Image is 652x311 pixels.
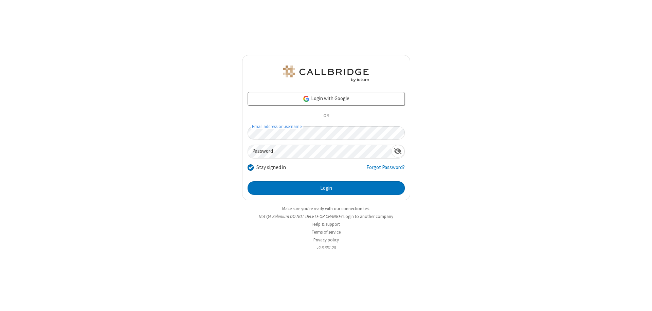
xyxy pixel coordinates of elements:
a: Help & support [312,221,340,227]
button: Login to another company [343,213,393,220]
button: Login [248,181,405,195]
a: Forgot Password? [366,164,405,177]
a: Terms of service [312,229,341,235]
img: google-icon.png [303,95,310,103]
a: Login with Google [248,92,405,106]
li: Not QA Selenium DO NOT DELETE OR CHANGE? [242,213,410,220]
li: v2.6.351.20 [242,244,410,251]
label: Stay signed in [256,164,286,171]
a: Privacy policy [313,237,339,243]
img: QA Selenium DO NOT DELETE OR CHANGE [282,66,370,82]
span: OR [321,111,331,121]
div: Show password [391,145,404,158]
input: Password [248,145,391,158]
input: Email address or username [248,126,405,140]
a: Make sure you're ready with our connection test [282,206,370,212]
